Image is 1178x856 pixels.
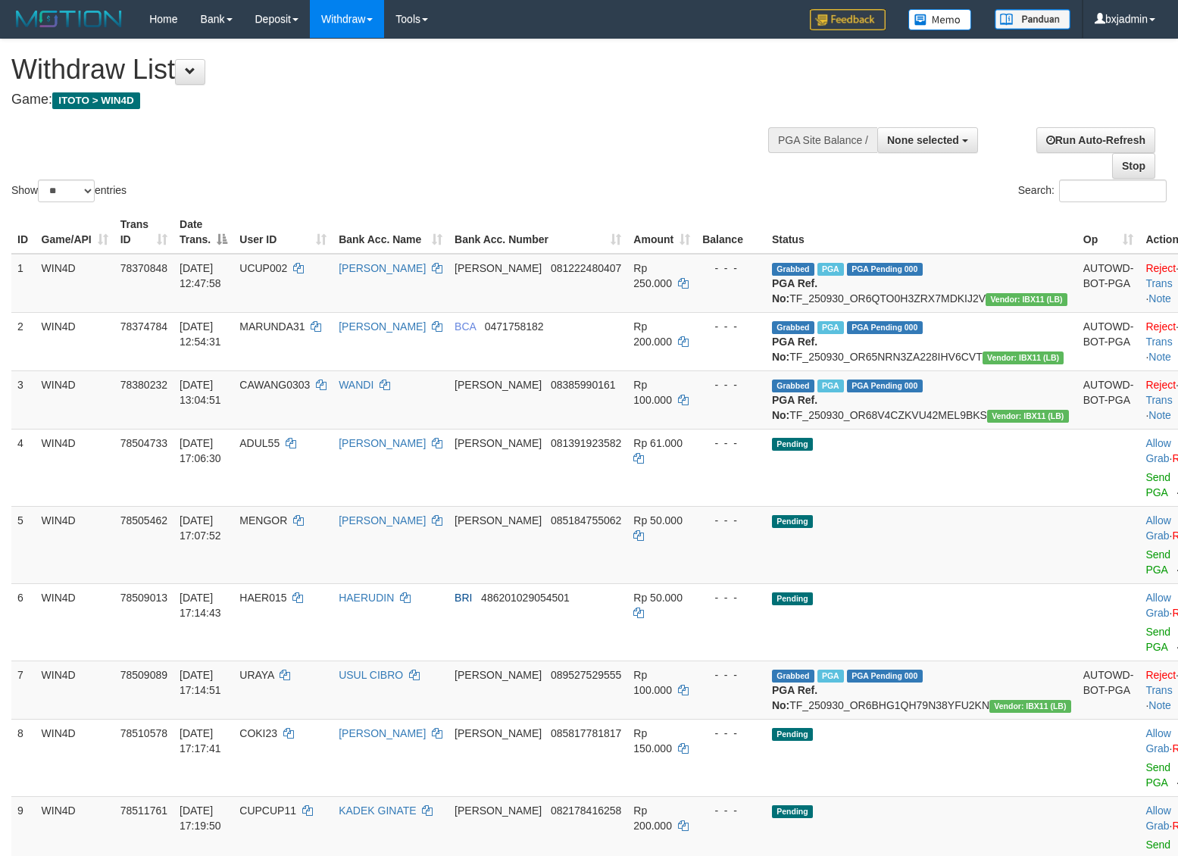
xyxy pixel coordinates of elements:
div: - - - [702,319,760,334]
span: Marked by bxjAdminWD [817,263,844,276]
div: - - - [702,667,760,683]
span: Rp 100.000 [633,669,672,696]
span: [PERSON_NAME] [455,379,542,391]
td: WIN4D [36,506,114,583]
td: TF_250930_OR6BHG1QH79N38YFU2KN [766,661,1077,719]
th: Status [766,211,1077,254]
span: [DATE] 17:17:41 [180,727,221,754]
th: Bank Acc. Name: activate to sort column ascending [333,211,448,254]
td: WIN4D [36,719,114,796]
a: [PERSON_NAME] [339,262,426,274]
span: Grabbed [772,670,814,683]
th: Op: activate to sort column ascending [1077,211,1140,254]
span: 78374784 [120,320,167,333]
span: Copy 08385990161 to clipboard [551,379,616,391]
a: WANDI [339,379,373,391]
span: Rp 50.000 [633,592,683,604]
span: COKI23 [239,727,277,739]
div: - - - [702,261,760,276]
span: Pending [772,805,813,818]
span: Marked by bxjAdminWD [817,321,844,334]
a: [PERSON_NAME] [339,727,426,739]
a: Send PGA [1145,761,1170,789]
td: WIN4D [36,583,114,661]
span: [PERSON_NAME] [455,262,542,274]
a: Send PGA [1145,471,1170,498]
a: Note [1148,409,1171,421]
span: 78509013 [120,592,167,604]
td: TF_250930_OR65NRN3ZA228IHV6CVT [766,312,1077,370]
span: [DATE] 17:19:50 [180,804,221,832]
td: TF_250930_OR6QTO0H3ZRX7MDKIJ2V [766,254,1077,313]
div: - - - [702,377,760,392]
span: 78510578 [120,727,167,739]
span: HAER015 [239,592,286,604]
span: · [1145,514,1172,542]
a: Allow Grab [1145,727,1170,754]
th: Game/API: activate to sort column ascending [36,211,114,254]
span: PGA Pending [847,670,923,683]
span: Pending [772,728,813,741]
span: Grabbed [772,263,814,276]
a: Stop [1112,153,1155,179]
td: 8 [11,719,36,796]
a: Reject [1145,320,1176,333]
th: Amount: activate to sort column ascending [627,211,696,254]
th: Trans ID: activate to sort column ascending [114,211,173,254]
span: MARUNDA31 [239,320,305,333]
h4: Game: [11,92,770,108]
span: [DATE] 13:04:51 [180,379,221,406]
td: 5 [11,506,36,583]
span: PGA Pending [847,263,923,276]
span: Marked by bxjAdminWD [817,670,844,683]
a: [PERSON_NAME] [339,437,426,449]
td: WIN4D [36,661,114,719]
span: CUPCUP11 [239,804,296,817]
td: AUTOWD-BOT-PGA [1077,661,1140,719]
a: Allow Grab [1145,804,1170,832]
span: Rp 200.000 [633,804,672,832]
span: Marked by bxjAdminWD [817,380,844,392]
span: Rp 50.000 [633,514,683,526]
th: Bank Acc. Number: activate to sort column ascending [448,211,627,254]
span: 78380232 [120,379,167,391]
b: PGA Ref. No: [772,684,817,711]
span: Copy 081391923582 to clipboard [551,437,621,449]
span: [PERSON_NAME] [455,804,542,817]
td: TF_250930_OR68V4CZKVU42MEL9BKS [766,370,1077,429]
span: Grabbed [772,321,814,334]
span: Pending [772,592,813,605]
label: Show entries [11,180,127,202]
div: - - - [702,803,760,818]
a: Reject [1145,379,1176,391]
td: 4 [11,429,36,506]
a: HAERUDIN [339,592,394,604]
span: · [1145,804,1172,832]
a: Send PGA [1145,626,1170,653]
span: UCUP002 [239,262,287,274]
a: [PERSON_NAME] [339,320,426,333]
span: Copy 081222480407 to clipboard [551,262,621,274]
span: · [1145,592,1172,619]
td: 6 [11,583,36,661]
span: Copy 486201029054501 to clipboard [481,592,570,604]
th: ID [11,211,36,254]
span: [DATE] 17:06:30 [180,437,221,464]
span: Rp 100.000 [633,379,672,406]
span: None selected [887,134,959,146]
span: 78505462 [120,514,167,526]
span: Copy 0471758182 to clipboard [485,320,544,333]
span: MENGOR [239,514,287,526]
th: Balance [696,211,766,254]
span: BCA [455,320,476,333]
a: Allow Grab [1145,592,1170,619]
span: 78504733 [120,437,167,449]
label: Search: [1018,180,1167,202]
td: 7 [11,661,36,719]
img: Button%20Memo.svg [908,9,972,30]
span: Vendor URL: https://dashboard.q2checkout.com/secure [987,410,1069,423]
div: - - - [702,513,760,528]
span: Grabbed [772,380,814,392]
button: None selected [877,127,978,153]
a: Reject [1145,262,1176,274]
